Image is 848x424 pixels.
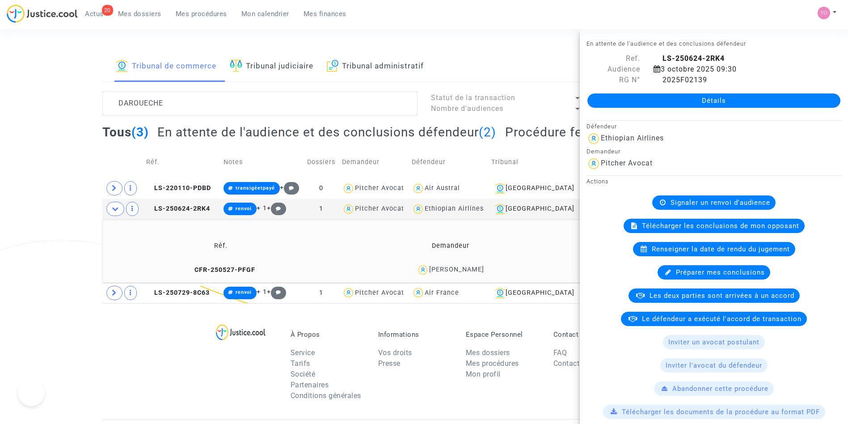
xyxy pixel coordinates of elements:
[216,324,266,340] img: logo-lg.svg
[342,203,355,216] img: icon-user.svg
[579,146,630,178] td: Numéro RG
[304,178,339,199] td: 0
[579,199,630,219] td: 2025F02139
[102,5,113,16] div: 20
[291,348,315,357] a: Service
[327,51,424,82] a: Tribunal administratif
[491,204,576,214] div: [GEOGRAPHIC_DATA]
[116,51,216,82] a: Tribunal de commerce
[146,184,211,192] span: LS-220110-PDBD
[169,7,234,21] a: Mes procédures
[236,289,252,295] span: renvoi
[85,10,104,18] span: Actus
[601,159,653,167] div: Pitcher Avocat
[412,286,425,299] img: icon-user.svg
[654,76,707,84] span: 2025F02139
[230,51,313,82] a: Tribunal judiciaire
[565,231,743,260] td: Notes
[355,289,404,297] div: Pitcher Avocat
[495,204,506,214] img: icon-banque.svg
[78,7,111,21] a: 20Actus
[666,361,762,369] span: Inviter l'avocat du défendeur
[553,348,567,357] a: FAQ
[676,268,765,276] span: Préparer mes conclusions
[495,183,506,194] img: icon-banque.svg
[7,4,78,23] img: jc-logo.svg
[291,381,329,389] a: Partenaires
[642,222,799,230] span: Télécharger les conclusions de mon opposant
[304,10,346,18] span: Mes finances
[102,124,149,140] h2: Tous
[662,54,725,63] b: LS-250624-2RK4
[412,203,425,216] img: icon-user.svg
[236,185,275,191] span: transigéetpayé
[586,40,746,47] small: En attente de l'audience et des conclusions défendeur
[304,146,339,178] td: Dossiers
[304,283,339,303] td: 1
[505,124,630,140] h2: Procédure fermée
[146,289,210,297] span: LS-250729-8C63
[491,288,576,298] div: [GEOGRAPHIC_DATA]
[355,184,404,192] div: Pitcher Avocat
[327,59,339,72] img: icon-archive.svg
[118,10,161,18] span: Mes dossiers
[586,123,617,130] small: Défendeur
[257,204,267,212] span: + 1
[355,205,404,212] div: Pitcher Avocat
[466,348,510,357] a: Mes dossiers
[291,331,365,339] p: À Propos
[579,283,630,303] td: 2025F02322
[601,134,664,142] div: Ethiopian Airlines
[479,125,496,140] span: (2)
[176,10,227,18] span: Mes procédures
[553,359,580,368] a: Contact
[257,288,267,296] span: + 1
[466,370,501,378] a: Mon profil
[553,331,628,339] p: Contact
[818,7,830,19] img: fe1f3729a2b880d5091b466bdc4f5af5
[586,148,620,155] small: Demandeur
[220,146,304,178] td: Notes
[342,182,355,195] img: icon-user.svg
[672,385,768,393] span: Abandonner cette procédure
[622,408,820,416] span: Télécharger les documents de la procédure au format PDF
[431,104,503,113] span: Nombre d'audiences
[116,59,128,72] img: icon-banque.svg
[425,205,484,212] div: Ethiopian Airlines
[647,64,826,75] div: 3 octobre 2025 09:30
[230,59,242,72] img: icon-faciliter-sm.svg
[157,124,496,140] h2: En attente de l'audience et des conclusions défendeur
[579,178,630,199] td: 2022F00906
[652,245,790,253] span: Renseigner la date de rendu du jugement
[111,7,169,21] a: Mes dossiers
[342,286,355,299] img: icon-user.svg
[580,64,647,75] div: Audience
[431,93,515,102] span: Statut de la transaction
[425,184,460,192] div: Air Austral
[267,204,286,212] span: +
[586,157,601,171] img: icon-user.svg
[466,359,519,368] a: Mes procédures
[280,184,299,191] span: +
[296,7,354,21] a: Mes finances
[241,10,289,18] span: Mon calendrier
[586,178,609,185] small: Actions
[378,331,452,339] p: Informations
[425,289,459,297] div: Air France
[466,331,540,339] p: Espace Personnel
[291,370,316,378] a: Société
[580,75,647,85] div: RG N°
[412,182,425,195] img: icon-user.svg
[488,146,579,178] td: Tribunal
[146,205,210,212] span: LS-250624-2RK4
[586,131,601,146] img: icon-user.svg
[339,146,409,178] td: Demandeur
[105,231,337,260] td: Réf.
[668,338,759,346] span: Inviter un avocat postulant
[587,93,840,108] a: Détails
[491,183,576,194] div: [GEOGRAPHIC_DATA]
[417,263,430,276] img: icon-user.svg
[429,266,484,273] div: [PERSON_NAME]
[336,231,564,260] td: Demandeur
[186,266,255,274] span: CFR-250527-PFGF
